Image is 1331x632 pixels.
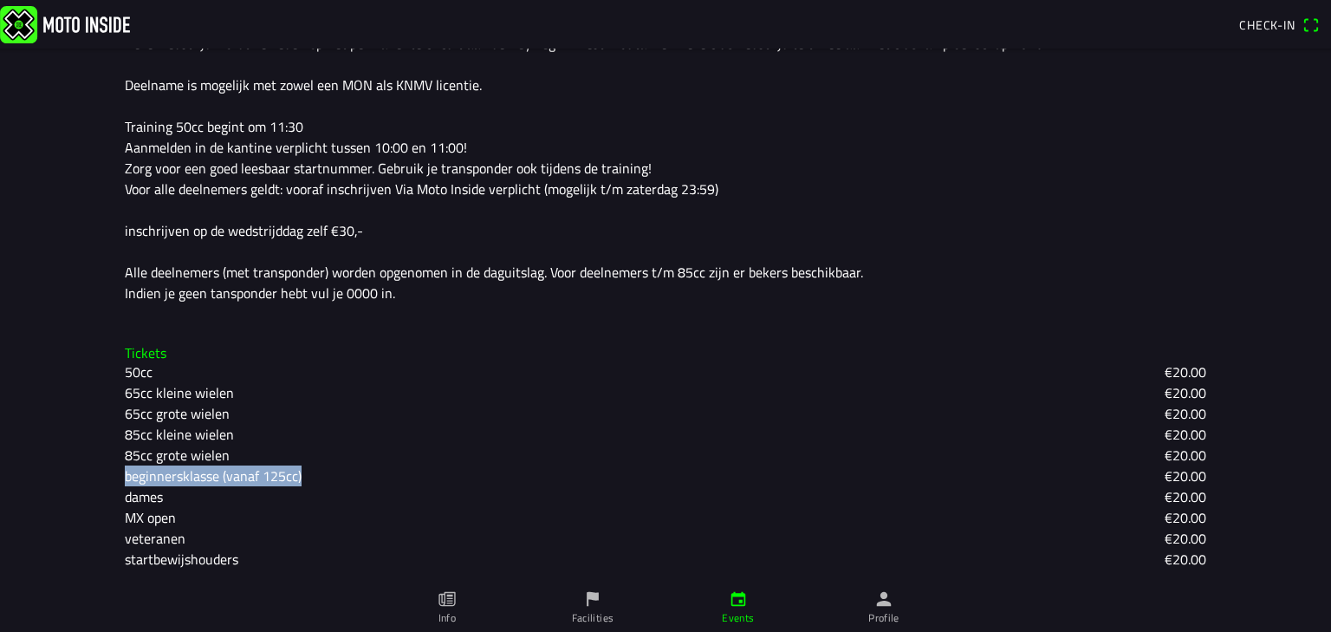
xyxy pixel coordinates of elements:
h3: Tickets [125,345,1206,362]
div: Deze wedstrijd wordt verreden op het permanente circuit aan de Reyweg in Biest-Houtakker. Deze cl... [125,33,1206,303]
ion-text: 65cc grote wielen [125,403,230,424]
ion-text: €20.00 [1165,466,1206,486]
ion-text: dames [125,486,163,507]
ion-text: 65cc kleine wielen [125,382,234,403]
ion-icon: person [874,590,893,609]
ion-text: MX open [125,507,176,528]
ion-icon: paper [438,590,457,609]
ion-text: 50cc [125,362,153,382]
ion-text: €20.00 [1165,403,1206,424]
ion-label: Info [438,610,456,626]
ion-text: 85cc kleine wielen [125,424,234,445]
ion-label: Facilities [572,610,614,626]
ion-text: €20.00 [1165,424,1206,445]
ion-icon: flag [583,590,602,609]
ion-text: €20.00 [1165,445,1206,466]
ion-text: €20.00 [1165,382,1206,403]
span: Check-in [1239,16,1295,34]
ion-text: startbewijshouders [125,549,238,570]
ion-text: €20.00 [1165,486,1206,507]
ion-text: €20.00 [1165,549,1206,570]
ion-label: Events [722,610,754,626]
ion-text: €20.00 [1165,528,1206,549]
ion-text: €20.00 [1165,507,1206,528]
ion-text: beginnersklasse (vanaf 125cc) [125,466,302,486]
a: Check-inqr scanner [1230,10,1328,39]
ion-text: 85cc grote wielen [125,445,230,466]
ion-text: €20.00 [1165,362,1206,382]
ion-text: veteranen [125,528,185,549]
ion-icon: calendar [729,590,748,609]
ion-label: Profile [868,610,899,626]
